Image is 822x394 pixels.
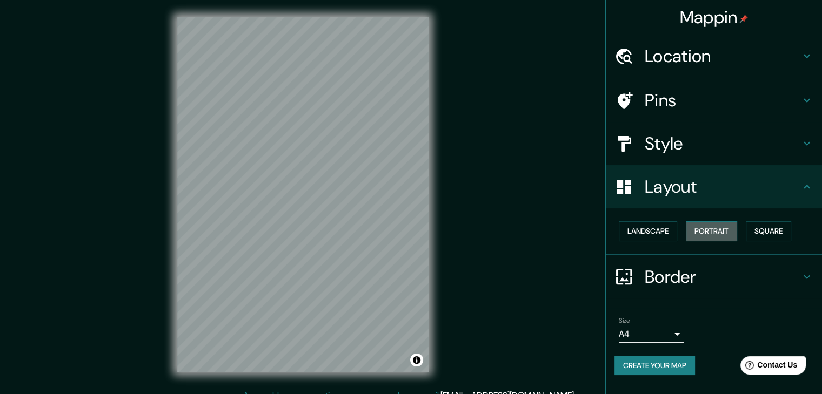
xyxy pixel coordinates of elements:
[645,90,800,111] h4: Pins
[177,17,429,372] canvas: Map
[606,79,822,122] div: Pins
[606,165,822,208] div: Layout
[726,352,810,382] iframe: Help widget launcher
[606,122,822,165] div: Style
[680,6,749,28] h4: Mappin
[606,35,822,78] div: Location
[645,133,800,154] h4: Style
[410,354,423,366] button: Toggle attribution
[686,221,737,241] button: Portrait
[614,356,695,376] button: Create your map
[739,15,748,23] img: pin-icon.png
[645,266,800,288] h4: Border
[746,221,791,241] button: Square
[619,325,684,343] div: A4
[619,221,677,241] button: Landscape
[606,255,822,298] div: Border
[645,176,800,198] h4: Layout
[645,45,800,67] h4: Location
[619,316,630,325] label: Size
